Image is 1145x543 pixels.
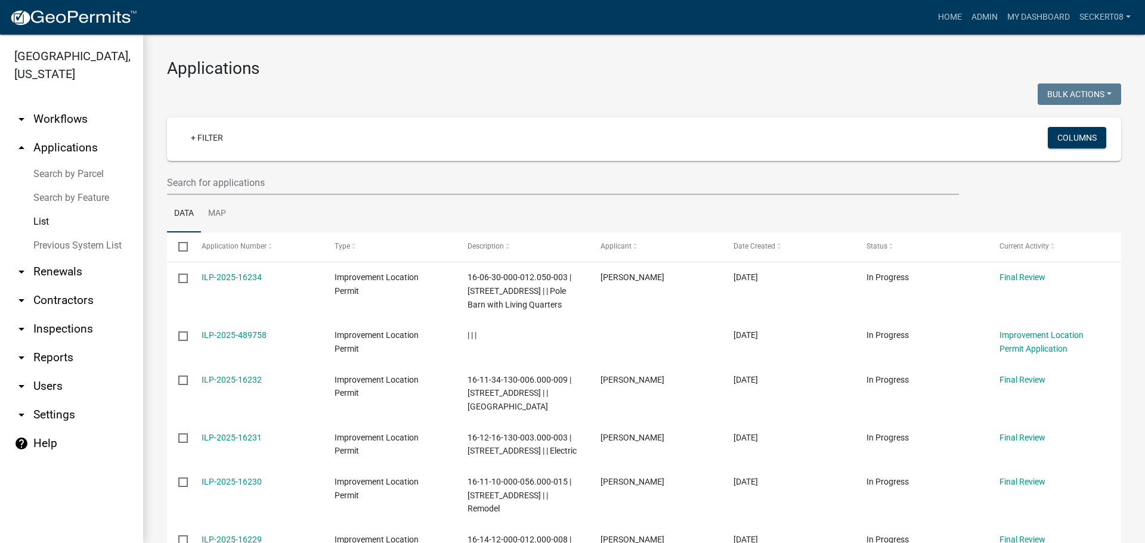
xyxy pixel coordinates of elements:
[468,433,577,456] span: 16-12-16-130-003.000-003 | 1294 S CO RD 845 W | | Electric
[14,265,29,279] i: arrow_drop_down
[734,242,775,250] span: Date Created
[335,242,350,250] span: Type
[867,375,909,384] span: In Progress
[202,330,267,340] a: ILP-2025-489758
[734,375,758,384] span: 10/07/2025
[14,141,29,155] i: arrow_drop_up
[601,242,632,250] span: Applicant
[468,375,571,412] span: 16-11-34-130-006.000-009 | 4257 S CO RD 60 SW | | Pole Barn
[202,433,262,442] a: ILP-2025-16231
[335,477,419,500] span: Improvement Location Permit
[734,433,758,442] span: 10/07/2025
[190,232,323,261] datatable-header-cell: Application Number
[1002,6,1075,29] a: My Dashboard
[167,195,201,233] a: Data
[202,242,267,250] span: Application Number
[999,330,1084,353] a: Improvement Location Permit Application
[734,330,758,340] span: 10/08/2025
[14,322,29,336] i: arrow_drop_down
[967,6,1002,29] a: Admin
[335,433,419,456] span: Improvement Location Permit
[335,272,419,296] span: Improvement Location Permit
[468,330,476,340] span: | | |
[601,272,664,282] span: Sarah Eckert
[589,232,722,261] datatable-header-cell: Applicant
[14,379,29,393] i: arrow_drop_down
[202,375,262,384] a: ILP-2025-16232
[335,330,419,353] span: Improvement Location Permit
[1048,127,1106,148] button: Columns
[867,433,909,442] span: In Progress
[1038,83,1121,105] button: Bulk Actions
[14,112,29,126] i: arrow_drop_down
[734,272,758,282] span: 10/09/2025
[14,350,29,365] i: arrow_drop_down
[335,375,419,398] span: Improvement Location Permit
[601,477,664,486] span: Doug Westerfeld
[855,232,988,261] datatable-header-cell: Status
[722,232,855,261] datatable-header-cell: Date Created
[181,127,233,148] a: + Filter
[933,6,967,29] a: Home
[999,272,1045,282] a: Final Review
[867,330,909,340] span: In Progress
[867,242,887,250] span: Status
[167,170,959,195] input: Search for applications
[601,433,664,442] span: Sarah Eckert
[734,477,758,486] span: 10/07/2025
[14,436,29,451] i: help
[867,272,909,282] span: In Progress
[999,375,1045,384] a: Final Review
[167,232,190,261] datatable-header-cell: Select
[202,477,262,486] a: ILP-2025-16230
[867,477,909,486] span: In Progress
[988,232,1121,261] datatable-header-cell: Current Activity
[468,272,571,309] span: 16-06-30-000-012.050-003 | 2311 N CO RD 450 W | | Pole Barn with Living Quarters
[601,375,664,384] span: Sarah Eckert
[201,195,233,233] a: Map
[456,232,589,261] datatable-header-cell: Description
[1075,6,1135,29] a: seckert08
[999,242,1049,250] span: Current Activity
[202,272,262,282] a: ILP-2025-16234
[167,58,1121,79] h3: Applications
[323,232,456,261] datatable-header-cell: Type
[14,293,29,308] i: arrow_drop_down
[999,477,1045,486] a: Final Review
[14,408,29,422] i: arrow_drop_down
[999,433,1045,442] a: Final Review
[468,477,571,514] span: 16-11-10-000-056.000-015 | 1417 W PARK RD | | Remodel
[468,242,504,250] span: Description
